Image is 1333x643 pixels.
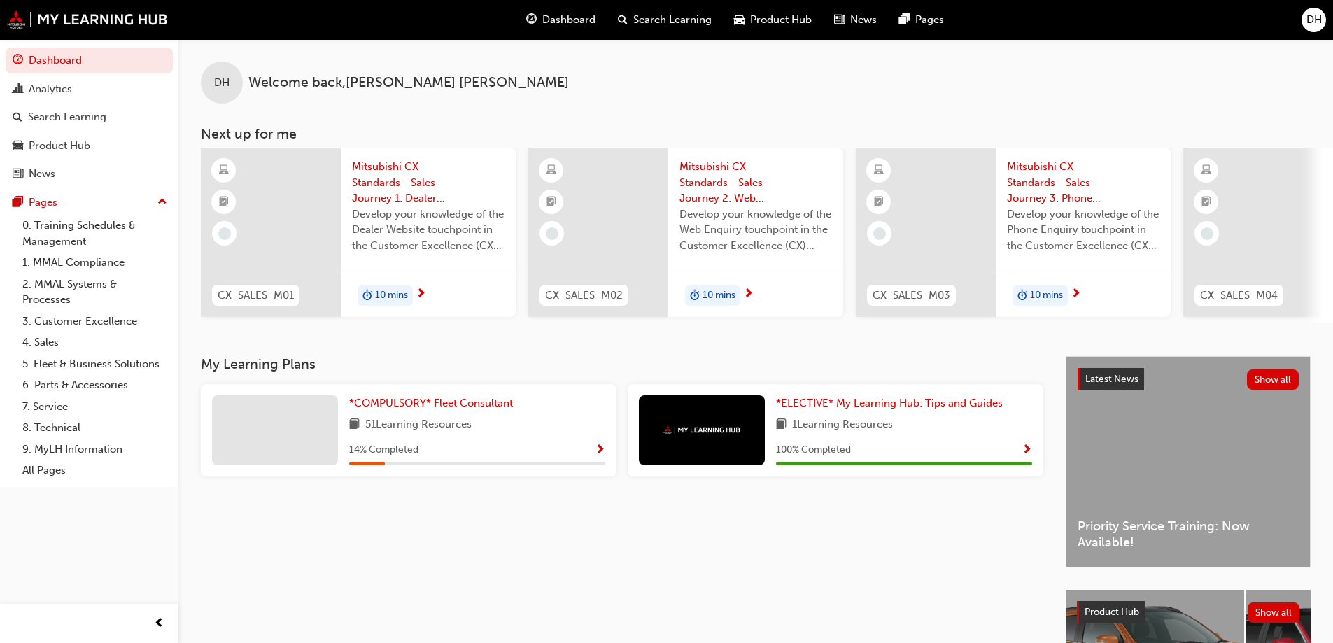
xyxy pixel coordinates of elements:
a: 4. Sales [17,332,173,353]
span: CX_SALES_M02 [545,288,623,304]
button: Show Progress [595,441,605,459]
span: Dashboard [542,12,595,28]
span: Pages [915,12,944,28]
span: duration-icon [1017,287,1027,305]
a: Analytics [6,76,173,102]
span: duration-icon [362,287,372,305]
span: *COMPULSORY* Fleet Consultant [349,397,513,409]
button: Pages [6,190,173,215]
span: Mitsubishi CX Standards - Sales Journey 2: Web Enquiry [679,159,832,206]
button: DashboardAnalyticsSearch LearningProduct HubNews [6,45,173,190]
span: pages-icon [899,11,910,29]
span: Priority Service Training: Now Available! [1078,518,1299,550]
img: mmal [663,425,740,434]
img: mmal [7,10,168,29]
span: DH [214,75,230,91]
div: News [29,166,55,182]
span: duration-icon [690,287,700,305]
a: Latest NewsShow all [1078,368,1299,390]
span: Show Progress [595,444,605,457]
a: CX_SALES_M03Mitsubishi CX Standards - Sales Journey 3: Phone EnquiryDevelop your knowledge of the... [856,148,1171,317]
a: 8. Technical [17,417,173,439]
span: next-icon [743,288,754,301]
div: Analytics [29,81,72,97]
span: *ELECTIVE* My Learning Hub: Tips and Guides [776,397,1003,409]
span: Develop your knowledge of the Dealer Website touchpoint in the Customer Excellence (CX) Sales jou... [352,206,505,254]
span: 100 % Completed [776,442,851,458]
div: Search Learning [28,109,106,125]
div: Product Hub [29,138,90,154]
a: 1. MMAL Compliance [17,252,173,274]
span: search-icon [618,11,628,29]
span: Develop your knowledge of the Web Enquiry touchpoint in the Customer Excellence (CX) Sales journey. [679,206,832,254]
span: news-icon [834,11,845,29]
span: 14 % Completed [349,442,418,458]
span: news-icon [13,168,23,181]
a: Latest NewsShow allPriority Service Training: Now Available! [1066,356,1311,567]
button: Show all [1248,602,1300,623]
span: prev-icon [154,615,164,633]
span: next-icon [416,288,426,301]
a: 9. MyLH Information [17,439,173,460]
span: CX_SALES_M04 [1200,288,1278,304]
a: car-iconProduct Hub [723,6,823,34]
a: CX_SALES_M01Mitsubishi CX Standards - Sales Journey 1: Dealer WebsiteDevelop your knowledge of th... [201,148,516,317]
a: CX_SALES_M02Mitsubishi CX Standards - Sales Journey 2: Web EnquiryDevelop your knowledge of the W... [528,148,843,317]
span: learningRecordVerb_NONE-icon [218,227,231,240]
span: Product Hub [750,12,812,28]
button: Show all [1247,369,1299,390]
span: learningResourceType_ELEARNING-icon [874,162,884,180]
button: DH [1302,8,1326,32]
a: Product Hub [6,133,173,159]
a: pages-iconPages [888,6,955,34]
span: Latest News [1085,373,1138,385]
h3: My Learning Plans [201,356,1043,372]
span: 51 Learning Resources [365,416,472,434]
span: book-icon [776,416,787,434]
span: learningRecordVerb_NONE-icon [873,227,886,240]
a: *COMPULSORY* Fleet Consultant [349,395,519,411]
a: 2. MMAL Systems & Processes [17,274,173,311]
span: learningRecordVerb_NONE-icon [546,227,558,240]
span: 1 Learning Resources [792,416,893,434]
a: All Pages [17,460,173,481]
span: Mitsubishi CX Standards - Sales Journey 3: Phone Enquiry [1007,159,1159,206]
span: book-icon [349,416,360,434]
button: Show Progress [1022,441,1032,459]
span: learningResourceType_ELEARNING-icon [1201,162,1211,180]
span: up-icon [157,193,167,211]
span: 10 mins [1030,288,1063,304]
a: 6. Parts & Accessories [17,374,173,396]
span: DH [1306,12,1322,28]
a: 5. Fleet & Business Solutions [17,353,173,375]
span: Welcome back , [PERSON_NAME] [PERSON_NAME] [248,75,569,91]
span: search-icon [13,111,22,124]
a: search-iconSearch Learning [607,6,723,34]
span: Search Learning [633,12,712,28]
span: booktick-icon [874,193,884,211]
span: car-icon [13,140,23,153]
a: 7. Service [17,396,173,418]
span: booktick-icon [546,193,556,211]
span: chart-icon [13,83,23,96]
h3: Next up for me [178,126,1333,142]
span: next-icon [1071,288,1081,301]
span: Mitsubishi CX Standards - Sales Journey 1: Dealer Website [352,159,505,206]
span: guage-icon [526,11,537,29]
a: 0. Training Schedules & Management [17,215,173,252]
span: learningResourceType_ELEARNING-icon [546,162,556,180]
span: Product Hub [1085,606,1139,618]
a: Search Learning [6,104,173,130]
span: car-icon [734,11,745,29]
span: 10 mins [703,288,735,304]
span: 10 mins [375,288,408,304]
span: booktick-icon [219,193,229,211]
span: News [850,12,877,28]
span: guage-icon [13,55,23,67]
span: Show Progress [1022,444,1032,457]
a: Product HubShow all [1077,601,1299,623]
span: pages-icon [13,197,23,209]
span: booktick-icon [1201,193,1211,211]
